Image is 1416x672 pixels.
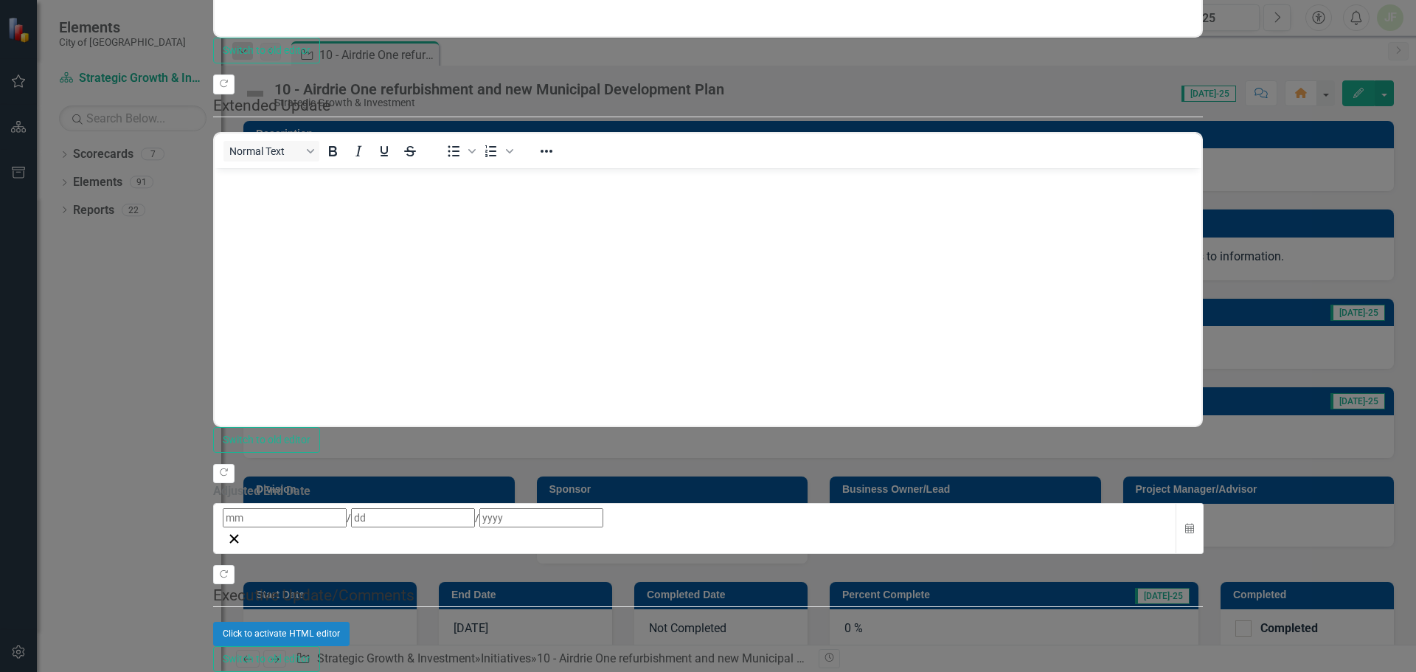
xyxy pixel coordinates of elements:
[213,646,320,672] button: Switch to old editor
[229,145,302,157] span: Normal Text
[346,141,371,162] button: Italic
[372,141,397,162] button: Underline
[213,622,350,645] button: Click to activate HTML editor
[398,141,423,162] button: Strikethrough
[213,38,320,63] button: Switch to old editor
[475,512,479,524] span: /
[441,141,478,162] div: Bullet list
[213,94,1203,117] legend: Extended Update
[215,168,1201,426] iframe: Rich Text Area
[213,584,1203,607] legend: Executive Update/Comments
[479,141,516,162] div: Numbered list
[534,141,559,162] button: Reveal or hide additional toolbar items
[223,508,347,527] input: mm
[320,141,345,162] button: Bold
[223,141,319,162] button: Block Normal Text
[213,427,320,453] button: Switch to old editor
[479,508,603,527] input: yyyy
[347,512,351,524] span: /
[213,483,1203,500] div: Adjusted End Date
[351,508,475,527] input: dd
